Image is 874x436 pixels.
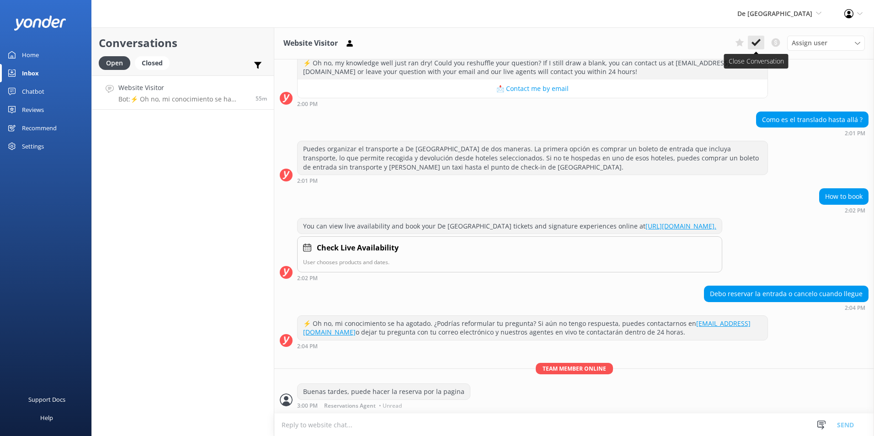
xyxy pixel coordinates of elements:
div: Como es el translado hasta allá ? [757,112,868,128]
strong: 2:04 PM [297,344,318,349]
strong: 2:01 PM [297,178,318,184]
div: Recommend [22,119,57,137]
h4: Check Live Availability [317,242,399,254]
span: De [GEOGRAPHIC_DATA] [737,9,812,18]
a: [EMAIL_ADDRESS][DOMAIN_NAME] [303,319,751,337]
strong: 3:00 PM [297,403,318,409]
div: Support Docs [28,390,65,409]
div: Reviews [22,101,44,119]
div: Assign User [787,36,865,50]
button: 📩 Contact me by email [298,80,767,98]
span: Team member online [536,363,613,374]
div: Oct 11 2025 02:01pm (UTC -04:00) America/Caracas [297,177,768,184]
div: Settings [22,137,44,155]
span: Oct 11 2025 02:04pm (UTC -04:00) America/Caracas [256,95,267,102]
div: How to book [820,189,868,204]
div: ⚡ Oh no, mi conocimiento se ha agotado. ¿Podrías reformular tu pregunta? Si aún no tengo respuest... [298,316,767,340]
strong: 2:01 PM [845,131,865,136]
span: • Unread [379,403,402,409]
div: Oct 11 2025 03:00pm (UTC -04:00) America/Caracas [297,402,470,409]
div: Oct 11 2025 02:01pm (UTC -04:00) America/Caracas [756,130,869,136]
div: Puedes organizar el transporte a De [GEOGRAPHIC_DATA] de dos maneras. La primera opción es compra... [298,141,767,175]
div: Oct 11 2025 02:04pm (UTC -04:00) America/Caracas [297,343,768,349]
h4: Website Visitor [118,83,249,93]
div: Closed [135,56,170,70]
img: yonder-white-logo.png [14,16,66,31]
div: Help [40,409,53,427]
a: Open [99,58,135,68]
div: Oct 11 2025 02:02pm (UTC -04:00) America/Caracas [819,207,869,213]
h2: Conversations [99,34,267,52]
div: Oct 11 2025 02:04pm (UTC -04:00) America/Caracas [704,304,869,311]
div: ⚡ Oh no, my knowledge well just ran dry! Could you reshuffle your question? If I still draw a bla... [298,55,767,80]
div: You can view live availability and book your De [GEOGRAPHIC_DATA] tickets and signature experienc... [298,218,722,234]
div: Home [22,46,39,64]
div: Oct 11 2025 02:00pm (UTC -04:00) America/Caracas [297,101,768,107]
div: Open [99,56,130,70]
p: Bot: ⚡ Oh no, mi conocimiento se ha agotado. ¿Podrías reformular tu pregunta? Si aún no tengo res... [118,95,249,103]
a: Closed [135,58,174,68]
div: Chatbot [22,82,44,101]
a: Website VisitorBot:⚡ Oh no, mi conocimiento se ha agotado. ¿Podrías reformular tu pregunta? Si aú... [92,75,274,110]
strong: 2:02 PM [845,208,865,213]
strong: 2:04 PM [845,305,865,311]
strong: 2:00 PM [297,101,318,107]
p: User chooses products and dates. [303,258,716,266]
strong: 2:02 PM [297,276,318,281]
span: Reservations Agent [324,403,376,409]
span: Assign user [792,38,827,48]
div: Buenas tardes, puede hacer la reserva por la pagina [298,384,470,399]
div: Debo reservar la entrada o cancelo cuando llegue [704,286,868,302]
h3: Website Visitor [283,37,338,49]
a: [URL][DOMAIN_NAME]. [645,222,716,230]
div: Oct 11 2025 02:02pm (UTC -04:00) America/Caracas [297,275,722,281]
div: Inbox [22,64,39,82]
